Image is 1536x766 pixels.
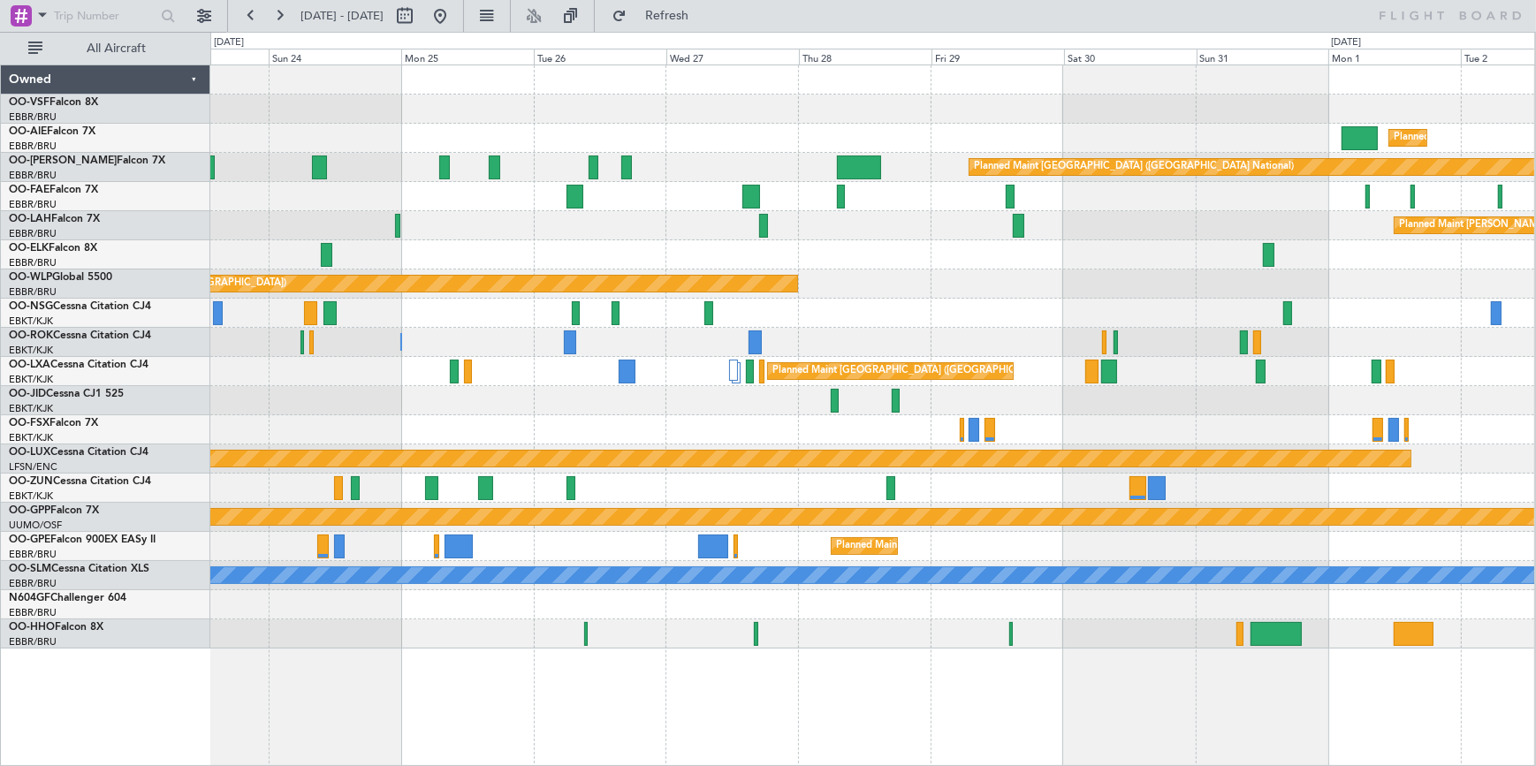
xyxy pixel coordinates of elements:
[9,330,53,341] span: OO-ROK
[9,593,126,603] a: N604GFChallenger 604
[1197,49,1329,64] div: Sun 31
[9,622,55,633] span: OO-HHO
[9,243,49,254] span: OO-ELK
[9,227,57,240] a: EBBR/BRU
[9,214,51,224] span: OO-LAH
[9,418,98,429] a: OO-FSXFalcon 7X
[931,49,1064,64] div: Fri 29
[9,622,103,633] a: OO-HHOFalcon 8X
[974,154,1294,180] div: Planned Maint [GEOGRAPHIC_DATA] ([GEOGRAPHIC_DATA] National)
[9,301,53,312] span: OO-NSG
[630,10,704,22] span: Refresh
[9,140,57,153] a: EBBR/BRU
[9,97,49,108] span: OO-VSF
[9,198,57,211] a: EBBR/BRU
[9,431,53,444] a: EBKT/KJK
[9,344,53,357] a: EBKT/KJK
[9,169,57,182] a: EBBR/BRU
[9,593,50,603] span: N604GF
[9,447,148,458] a: OO-LUXCessna Citation CJ4
[9,256,57,269] a: EBBR/BRU
[9,548,57,561] a: EBBR/BRU
[19,34,192,63] button: All Aircraft
[9,519,62,532] a: UUMO/OSF
[269,49,401,64] div: Sun 24
[9,126,95,137] a: OO-AIEFalcon 7X
[9,155,165,166] a: OO-[PERSON_NAME]Falcon 7X
[54,3,156,29] input: Trip Number
[9,535,50,545] span: OO-GPE
[9,535,156,545] a: OO-GPEFalcon 900EX EASy II
[799,49,931,64] div: Thu 28
[9,243,97,254] a: OO-ELKFalcon 8X
[1331,35,1361,50] div: [DATE]
[9,606,57,619] a: EBBR/BRU
[9,272,112,283] a: OO-WLPGlobal 5500
[401,49,534,64] div: Mon 25
[1064,49,1197,64] div: Sat 30
[9,185,98,195] a: OO-FAEFalcon 7X
[9,402,53,415] a: EBKT/KJK
[9,635,57,648] a: EBBR/BRU
[9,489,53,503] a: EBKT/KJK
[772,358,1092,384] div: Planned Maint [GEOGRAPHIC_DATA] ([GEOGRAPHIC_DATA] National)
[9,564,51,574] span: OO-SLM
[9,373,53,386] a: EBKT/KJK
[9,360,50,370] span: OO-LXA
[9,155,117,166] span: OO-[PERSON_NAME]
[9,505,99,516] a: OO-GPPFalcon 7X
[604,2,710,30] button: Refresh
[9,97,98,108] a: OO-VSFFalcon 8X
[1328,49,1461,64] div: Mon 1
[300,8,384,24] span: [DATE] - [DATE]
[9,577,57,590] a: EBBR/BRU
[9,418,49,429] span: OO-FSX
[9,126,47,137] span: OO-AIE
[9,389,46,399] span: OO-JID
[9,476,53,487] span: OO-ZUN
[214,35,244,50] div: [DATE]
[836,533,1156,559] div: Planned Maint [GEOGRAPHIC_DATA] ([GEOGRAPHIC_DATA] National)
[9,110,57,124] a: EBBR/BRU
[9,360,148,370] a: OO-LXACessna Citation CJ4
[9,301,151,312] a: OO-NSGCessna Citation CJ4
[9,272,52,283] span: OO-WLP
[9,315,53,328] a: EBKT/KJK
[9,185,49,195] span: OO-FAE
[9,447,50,458] span: OO-LUX
[9,505,50,516] span: OO-GPP
[46,42,186,55] span: All Aircraft
[9,476,151,487] a: OO-ZUNCessna Citation CJ4
[534,49,666,64] div: Tue 26
[9,214,100,224] a: OO-LAHFalcon 7X
[9,564,149,574] a: OO-SLMCessna Citation XLS
[9,330,151,341] a: OO-ROKCessna Citation CJ4
[9,285,57,299] a: EBBR/BRU
[9,460,57,474] a: LFSN/ENC
[666,49,799,64] div: Wed 27
[9,389,124,399] a: OO-JIDCessna CJ1 525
